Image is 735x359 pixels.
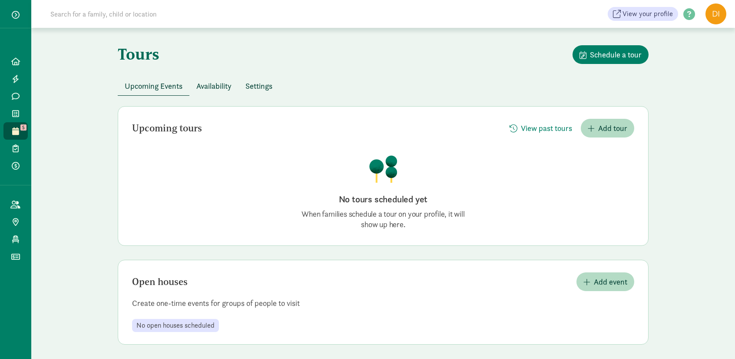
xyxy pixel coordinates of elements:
[581,119,634,138] button: Add tour
[132,277,188,287] h2: Open houses
[521,122,572,134] span: View past tours
[622,9,673,19] span: View your profile
[503,119,579,138] button: View past tours
[238,77,279,95] button: Settings
[132,123,202,134] h2: Upcoming tours
[136,322,215,329] span: No open houses scheduled
[692,317,735,359] iframe: Chat Widget
[368,155,398,183] img: illustration-trees.png
[3,122,28,140] a: 5
[503,124,579,134] a: View past tours
[296,193,470,205] h2: No tours scheduled yet
[118,298,648,309] p: Create one-time events for groups of people to visit
[245,80,272,92] span: Settings
[576,272,634,291] button: Add event
[594,276,627,288] span: Add event
[296,209,470,230] p: When families schedule a tour on your profile, it will show up here.
[573,45,649,64] button: Schedule a tour
[598,122,627,134] span: Add tour
[590,49,642,60] span: Schedule a tour
[189,77,238,95] button: Availability
[118,77,189,95] button: Upcoming Events
[45,5,289,23] input: Search for a family, child or location
[608,7,678,21] a: View your profile
[196,80,232,92] span: Availability
[118,45,159,63] h1: Tours
[20,124,26,131] span: 5
[125,80,182,92] span: Upcoming Events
